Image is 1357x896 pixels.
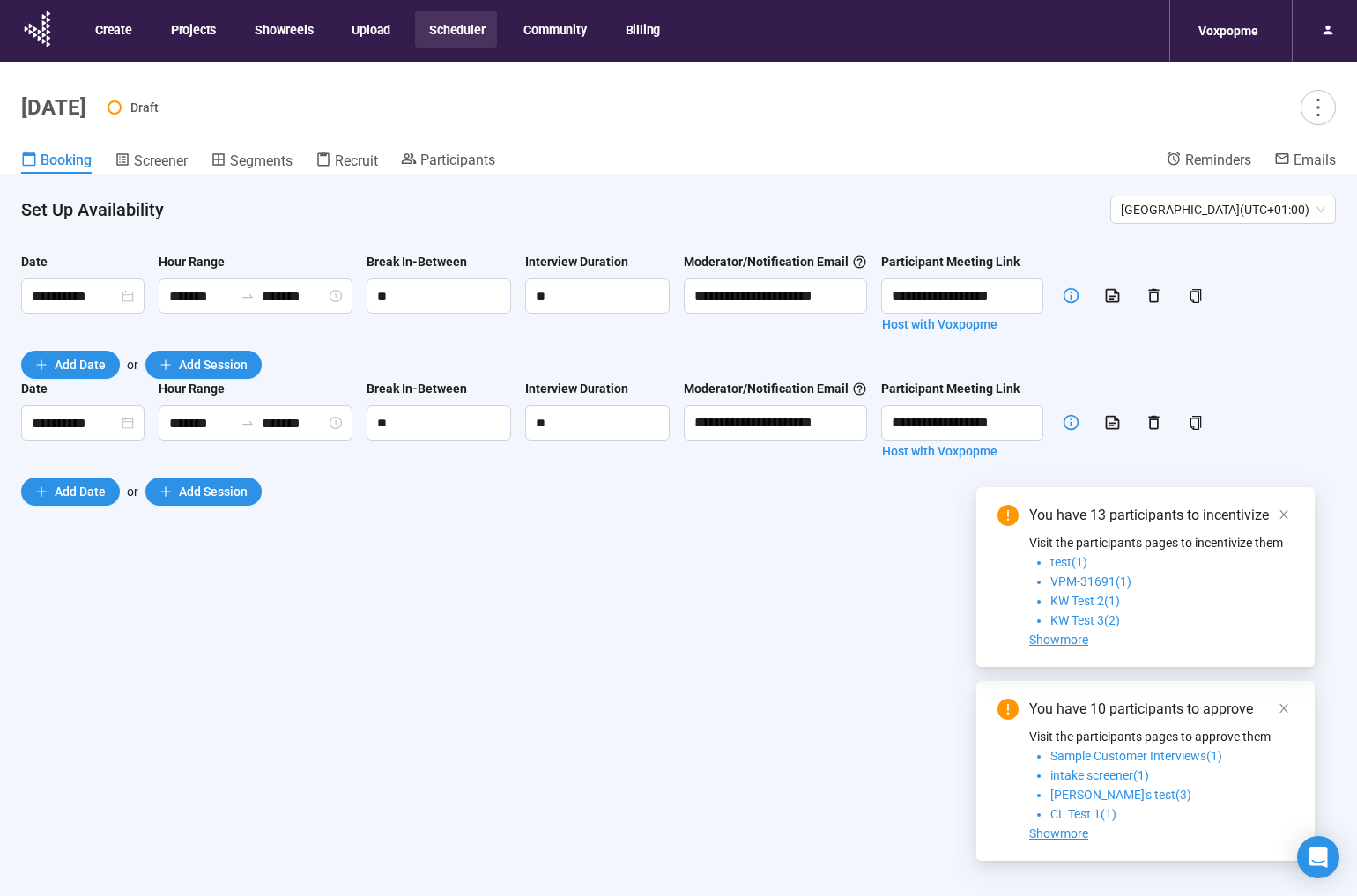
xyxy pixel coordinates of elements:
div: Participant Meeting Link [881,379,1020,398]
span: copy [1189,416,1203,430]
span: intake screener(1) [1050,768,1149,782]
span: copy [1189,289,1203,303]
button: Scheduler [415,11,497,48]
span: Draft [130,100,159,115]
span: KW Test 3(2) [1050,613,1120,627]
a: Recruit [315,151,378,174]
p: Visit the participants pages to approve them [1029,727,1294,746]
a: Booking [21,151,92,174]
span: KW Test 2(1) [1050,594,1120,608]
button: plusAdd Date [21,478,120,506]
span: swap-right [241,289,255,303]
span: VPM-31691(1) [1050,574,1131,589]
h1: [DATE] [21,95,86,120]
div: Date [21,252,48,271]
span: exclamation-circle [997,505,1019,526]
div: Hour Range [159,379,225,398]
button: Showreels [241,11,325,48]
span: plus [159,359,172,371]
div: Open Intercom Messenger [1297,836,1339,878]
button: Billing [612,11,673,48]
span: exclamation-circle [997,699,1019,720]
div: Participant Meeting Link [881,252,1020,271]
span: Reminders [1185,152,1251,168]
button: Community [509,11,598,48]
span: swap-right [241,416,255,430]
span: plus [35,359,48,371]
div: Date [21,379,48,398]
span: to [241,289,255,303]
button: Host with Voxpopme [881,441,998,462]
div: or [21,351,1336,379]
span: Add Session [179,355,248,374]
div: Voxpopme [1188,14,1269,48]
button: Host with Voxpopme [881,314,998,335]
span: [PERSON_NAME]'s test(3) [1050,788,1191,802]
span: Screener [134,152,188,169]
button: Upload [337,11,403,48]
div: You have 10 participants to approve [1029,699,1294,720]
span: CL Test 1(1) [1050,807,1116,821]
span: more [1306,95,1330,119]
a: Reminders [1166,151,1251,172]
button: plusAdd Date [21,351,120,379]
span: Showmore [1029,633,1088,647]
a: Emails [1274,151,1336,172]
div: Interview Duration [525,379,628,398]
p: Visit the participants pages to incentivize them [1029,533,1294,552]
div: Break In-Between [367,252,467,271]
span: Add Session [179,482,248,501]
span: Host with Voxpopme [882,441,997,461]
span: Showmore [1029,826,1088,840]
div: or [21,478,1336,506]
button: more [1301,90,1336,125]
a: Segments [211,151,293,174]
span: Emails [1294,152,1336,168]
span: Recruit [335,152,378,169]
button: Create [81,11,145,48]
div: Break In-Between [367,379,467,398]
span: Booking [41,152,92,168]
div: Moderator/Notification Email [684,252,867,271]
div: Interview Duration [525,252,628,271]
span: Participants [420,152,495,168]
button: copy [1182,409,1210,437]
button: Projects [157,11,228,48]
span: Segments [230,152,293,169]
button: plusAdd Session [145,351,262,379]
span: plus [35,485,48,498]
div: You have 13 participants to incentivize [1029,505,1294,526]
a: Participants [401,151,495,172]
span: Host with Voxpopme [882,315,997,334]
span: plus [159,485,172,498]
span: test(1) [1050,555,1087,569]
a: Screener [115,151,188,174]
span: to [241,416,255,430]
span: [GEOGRAPHIC_DATA] ( UTC+01:00 ) [1121,196,1325,223]
span: close [1278,508,1290,521]
h4: Set Up Availability [21,197,1096,222]
span: Add Date [55,355,106,374]
div: Moderator/Notification Email [684,379,867,398]
button: copy [1182,282,1210,310]
span: Sample Customer Interviews(1) [1050,749,1222,763]
div: Hour Range [159,252,225,271]
span: close [1278,702,1290,715]
span: Add Date [55,482,106,501]
button: plusAdd Session [145,478,262,506]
